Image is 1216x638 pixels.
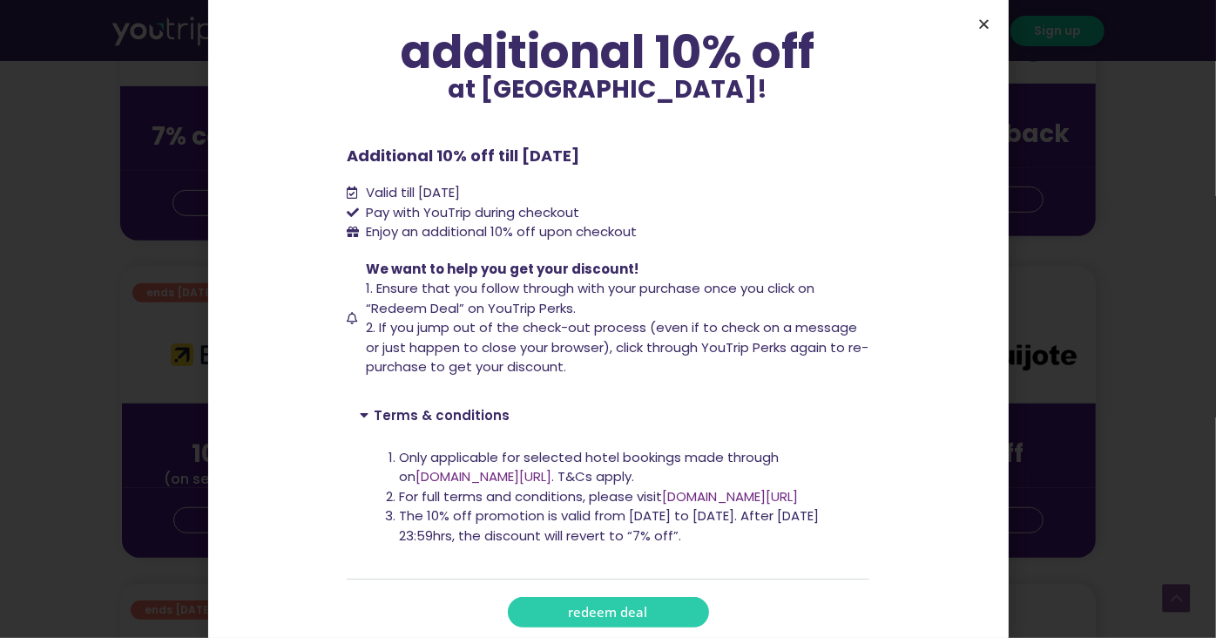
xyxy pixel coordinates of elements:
[367,279,815,317] span: 1. Ensure that you follow through with your purchase once you click on “Redeem Deal” on YouTrip P...
[347,78,869,102] p: at [GEOGRAPHIC_DATA]!
[978,17,991,31] a: Close
[347,27,869,78] div: additional 10% off
[399,506,856,546] li: The 10% off promotion is valid from [DATE] to [DATE]. After [DATE] 23:59hrs, the discount will re...
[662,487,798,506] a: [DOMAIN_NAME][URL]
[347,435,869,580] div: Terms & conditions
[362,203,580,223] span: Pay with YouTrip during checkout
[569,606,648,619] span: redeem deal
[362,183,461,203] span: Valid till [DATE]
[367,260,639,278] span: We want to help you get your discount!
[415,467,551,485] a: [DOMAIN_NAME][URL]
[508,597,709,628] a: redeem deal
[347,144,869,167] p: Additional 10% off till [DATE]
[399,487,856,507] li: For full terms and conditions, please visit
[367,318,869,376] span: 2. If you jump out of the check-out process (even if to check on a message or just happen to clos...
[367,222,638,241] span: Enjoy an additional 10% off upon checkout
[399,448,856,487] li: Only applicable for selected hotel bookings made through on . T&Cs apply.
[347,395,869,435] div: Terms & conditions
[374,406,510,424] a: Terms & conditions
